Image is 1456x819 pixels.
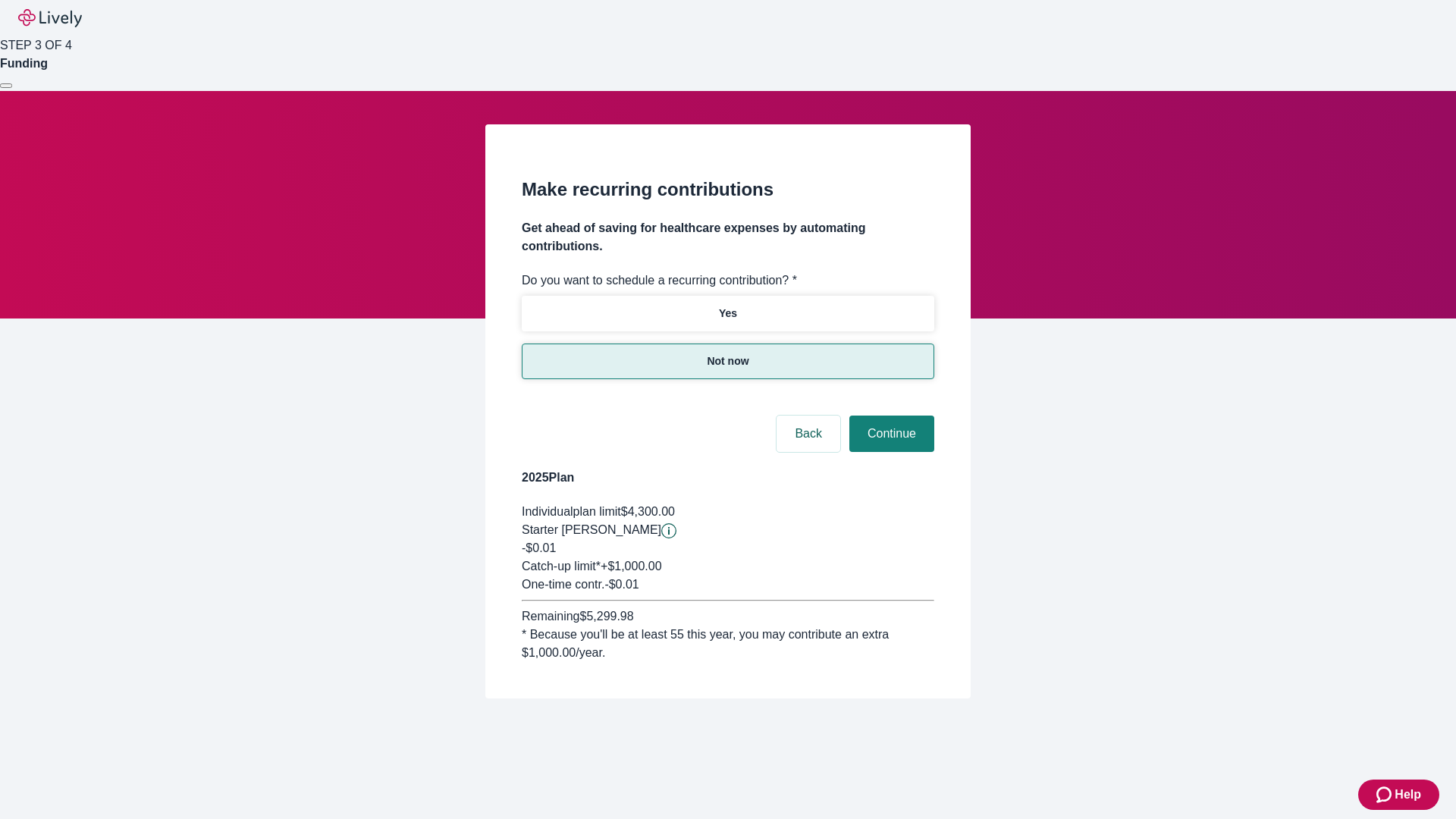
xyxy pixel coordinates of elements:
button: Lively will contribute $0.01 to establish your account [661,523,676,538]
span: Starter [PERSON_NAME] [522,523,661,536]
h4: 2025 Plan [522,469,934,487]
span: $5,299.98 [579,610,633,623]
button: Continue [849,416,934,452]
svg: Starter penny details [661,523,676,538]
p: Not now [707,353,748,369]
img: Lively [18,9,82,27]
h4: Get ahead of saving for healthcare expenses by automating contributions. [522,219,934,256]
h2: Make recurring contributions [522,176,934,203]
span: Help [1395,786,1421,804]
span: Remaining [522,610,579,623]
span: - $0.01 [604,578,639,591]
svg: Zendesk support icon [1376,786,1395,804]
label: Do you want to schedule a recurring contribution? * [522,271,797,290]
button: Not now [522,344,934,379]
div: * Because you'll be at least 55 this year, you may contribute an extra $1,000.00 /year. [522,626,934,662]
span: One-time contr. [522,578,604,591]
span: + $1,000.00 [601,560,662,573]
p: Yes [719,306,737,322]
button: Yes [522,296,934,331]
span: $4,300.00 [621,505,675,518]
span: -$0.01 [522,541,556,554]
span: Individual plan limit [522,505,621,518]
button: Zendesk support iconHelp [1358,780,1439,810]
button: Back [777,416,840,452]
span: Catch-up limit* [522,560,601,573]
